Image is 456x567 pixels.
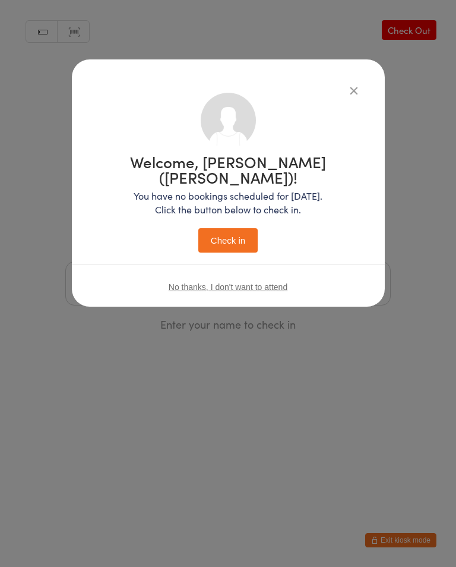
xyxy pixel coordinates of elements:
[96,154,361,185] h1: Welcome, [PERSON_NAME] ([PERSON_NAME])!
[198,228,258,253] button: Check in
[201,93,256,148] img: no_photo.png
[96,189,361,216] p: You have no bookings scheduled for [DATE]. Click the button below to check in.
[169,282,287,292] button: No thanks, I don't want to attend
